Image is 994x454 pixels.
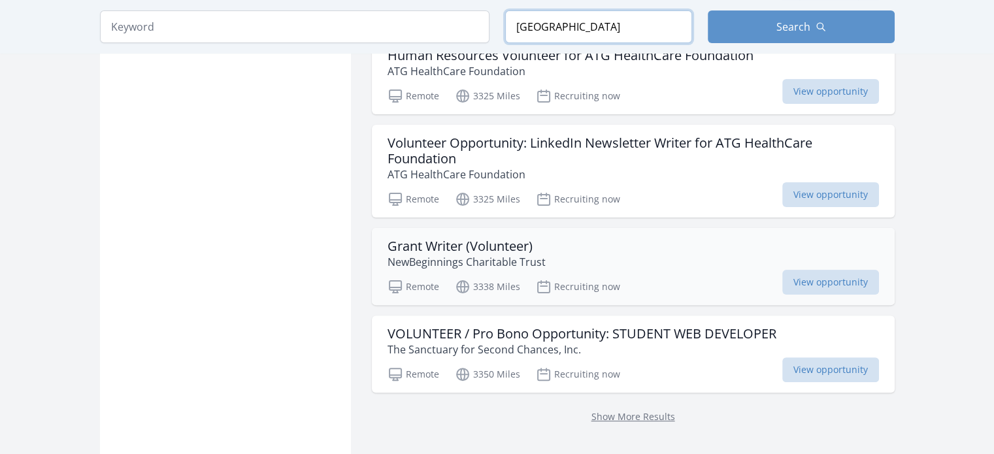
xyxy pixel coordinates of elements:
p: 3325 Miles [455,88,520,104]
span: View opportunity [782,357,879,382]
p: Recruiting now [536,191,620,207]
h3: Grant Writer (Volunteer) [388,238,546,254]
p: Remote [388,366,439,382]
span: View opportunity [782,182,879,207]
p: Recruiting now [536,279,620,295]
input: Location [505,10,692,43]
p: Recruiting now [536,366,620,382]
span: View opportunity [782,79,879,104]
p: 3350 Miles [455,366,520,382]
p: NewBeginnings Charitable Trust [388,254,546,270]
h3: Human Resources Volunteer for ATG HealthCare Foundation [388,48,754,63]
a: Human Resources Volunteer for ATG HealthCare Foundation ATG HealthCare Foundation Remote 3325 Mil... [372,37,895,114]
a: Grant Writer (Volunteer) NewBeginnings Charitable Trust Remote 3338 Miles Recruiting now View opp... [372,228,895,305]
p: Recruiting now [536,88,620,104]
p: ATG HealthCare Foundation [388,167,879,182]
a: Volunteer Opportunity: LinkedIn Newsletter Writer for ATG HealthCare Foundation ATG HealthCare Fo... [372,125,895,218]
p: 3338 Miles [455,279,520,295]
p: ATG HealthCare Foundation [388,63,754,79]
p: 3325 Miles [455,191,520,207]
h3: Volunteer Opportunity: LinkedIn Newsletter Writer for ATG HealthCare Foundation [388,135,879,167]
h3: VOLUNTEER / Pro Bono Opportunity: STUDENT WEB DEVELOPER [388,326,776,342]
a: VOLUNTEER / Pro Bono Opportunity: STUDENT WEB DEVELOPER The Sanctuary for Second Chances, Inc. Re... [372,316,895,393]
p: Remote [388,191,439,207]
p: Remote [388,279,439,295]
input: Keyword [100,10,489,43]
span: Search [776,19,810,35]
a: Show More Results [591,410,675,423]
p: The Sanctuary for Second Chances, Inc. [388,342,776,357]
span: View opportunity [782,270,879,295]
button: Search [708,10,895,43]
p: Remote [388,88,439,104]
